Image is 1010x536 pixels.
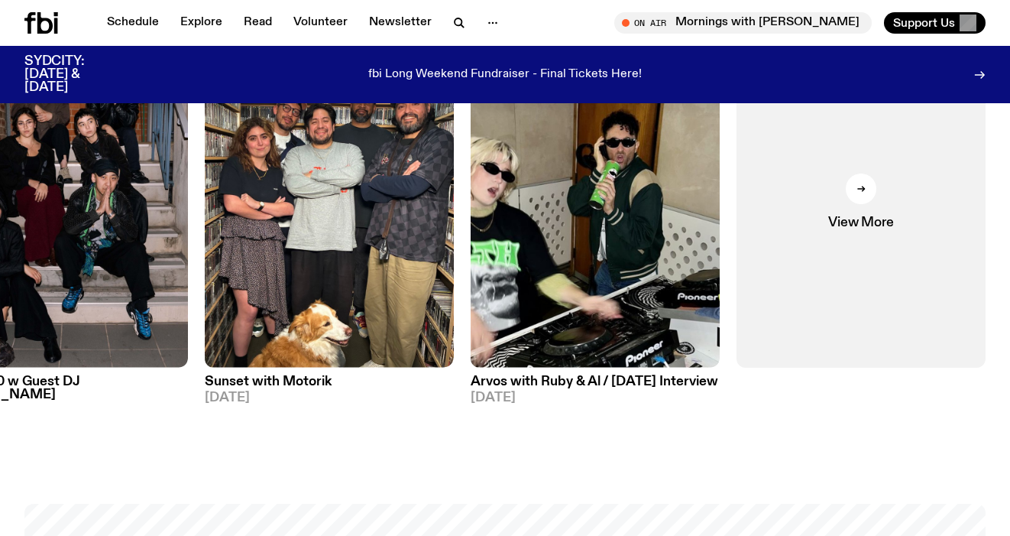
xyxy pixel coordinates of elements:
a: Schedule [98,12,168,34]
h3: Sunset with Motorik [205,375,454,388]
button: Support Us [884,12,986,34]
span: [DATE] [205,391,454,404]
a: View More [736,35,986,368]
img: Ruby wears a Collarbones t shirt and pretends to play the DJ decks, Al sings into a pringles can.... [471,35,720,368]
span: View More [828,216,893,229]
a: Volunteer [284,12,357,34]
a: Sunset with Motorik[DATE] [205,368,454,404]
h3: Arvos with Ruby & Al / [DATE] Interview [471,375,720,388]
button: On AirMornings with [PERSON_NAME] [614,12,872,34]
span: Support Us [893,16,955,30]
a: Newsletter [360,12,441,34]
a: Arvos with Ruby & Al / [DATE] Interview[DATE] [471,368,720,404]
span: [DATE] [471,391,720,404]
h3: SYDCITY: [DATE] & [DATE] [24,55,122,94]
a: Read [235,12,281,34]
a: Explore [171,12,231,34]
p: fbi Long Weekend Fundraiser - Final Tickets Here! [368,68,642,82]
